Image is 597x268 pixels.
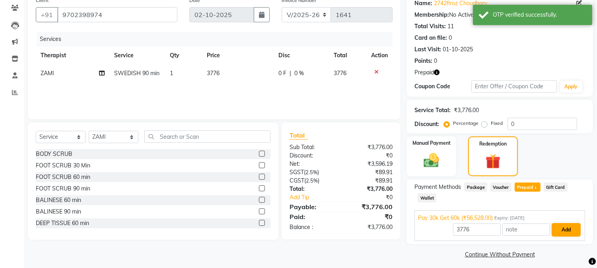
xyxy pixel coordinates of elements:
[447,22,454,31] div: 11
[109,47,165,64] th: Service
[36,47,109,64] th: Therapist
[36,184,90,193] div: FOOT SCRUB 90 min
[334,70,346,77] span: 3776
[453,120,478,127] label: Percentage
[41,70,54,77] span: ZAMI
[284,185,341,193] div: Total:
[341,160,399,168] div: ₹3,596.19
[284,168,341,177] div: ( )
[341,223,399,231] div: ₹3,776.00
[341,185,399,193] div: ₹3,776.00
[412,140,451,147] label: Manual Payment
[36,7,58,22] button: +91
[36,219,89,227] div: DEEP TISSUE 60 min
[434,57,437,65] div: 0
[165,47,202,64] th: Qty
[414,22,446,31] div: Total Visits:
[515,183,541,192] span: Prepaid
[290,177,304,184] span: CGST
[341,143,399,151] div: ₹3,776.00
[284,160,341,168] div: Net:
[305,169,317,175] span: 2.5%
[414,34,447,42] div: Card on file:
[443,45,473,54] div: 01-10-2025
[207,70,220,77] span: 3776
[290,69,291,78] span: |
[414,11,585,19] div: No Active Membership
[341,202,399,212] div: ₹3,776.00
[408,251,591,259] a: Continue Without Payment
[290,131,308,140] span: Total
[454,106,479,115] div: ₹3,776.00
[414,57,432,65] div: Points:
[414,82,471,91] div: Coupon Code
[471,80,556,93] input: Enter Offer / Coupon Code
[329,47,366,64] th: Total
[449,34,452,42] div: 0
[414,45,441,54] div: Last Visit:
[414,68,434,77] span: Prepaid
[284,177,341,185] div: ( )
[414,11,449,19] div: Membership:
[341,168,399,177] div: ₹89.91
[490,183,511,192] span: Voucher
[36,196,81,204] div: BALINESE 60 min
[36,173,90,181] div: FOOT SCRUB 60 min
[414,183,461,191] span: Payment Methods
[284,212,341,221] div: Paid:
[560,81,583,93] button: Apply
[36,161,90,170] div: FOOT SCRUB 30 Min
[284,151,341,160] div: Discount:
[37,32,399,47] div: Services
[494,215,525,221] span: Expiry: [DATE]
[114,70,159,77] span: SWEDISH 90 min
[36,150,72,158] div: BODY SCRUB
[502,223,550,236] input: note
[290,169,304,176] span: SGST
[284,143,341,151] div: Sub Total:
[479,140,507,148] label: Redemption
[294,69,304,78] span: 0 %
[366,47,393,64] th: Action
[493,11,586,19] div: OTP verified successfully.
[533,186,538,190] span: 1
[144,130,270,143] input: Search or Scan
[552,223,581,237] button: Add
[341,177,399,185] div: ₹89.91
[418,193,436,202] span: Wallet
[57,7,177,22] input: Search by Name/Mobile/Email/Code
[341,212,399,221] div: ₹0
[202,47,274,64] th: Price
[418,214,493,222] span: Pay 30k Get 60k (₹56,528.00)
[491,120,503,127] label: Fixed
[414,106,451,115] div: Service Total:
[278,69,286,78] span: 0 F
[341,151,399,160] div: ₹0
[284,193,351,202] a: Add Tip
[306,177,318,184] span: 2.5%
[481,152,505,171] img: _gift.svg
[274,47,329,64] th: Disc
[284,223,341,231] div: Balance :
[351,193,399,202] div: ₹0
[414,120,439,128] div: Discount:
[453,223,501,236] input: Amount
[284,202,341,212] div: Payable:
[36,208,81,216] div: BALINESE 90 min
[464,183,487,192] span: Package
[544,183,568,192] span: Gift Card
[419,151,444,169] img: _cash.svg
[170,70,173,77] span: 1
